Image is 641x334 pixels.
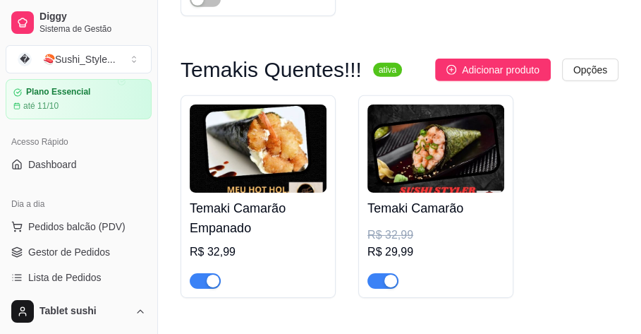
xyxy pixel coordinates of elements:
span: Lista de Pedidos [28,270,102,285]
span: � [18,52,32,66]
span: Tablet sushi [39,305,129,318]
a: Lista de Pedidos [6,266,152,289]
h3: Temakis Quentes!!! [181,61,362,78]
div: R$ 32,99 [190,244,326,261]
a: Plano Essencialaté 11/10 [6,79,152,119]
article: Plano Essencial [26,87,90,97]
button: Tablet sushi [6,294,152,328]
span: Sistema de Gestão [39,23,146,35]
a: Gestor de Pedidos [6,241,152,263]
span: Pedidos balcão (PDV) [28,220,126,234]
div: Dia a dia [6,193,152,215]
button: Adicionar produto [435,59,551,81]
sup: ativa [373,63,402,77]
button: Select a team [6,45,152,73]
span: Diggy [39,11,146,23]
button: Opções [562,59,618,81]
div: 🍣Sushi_Style ... [43,52,116,66]
a: Dashboard [6,153,152,176]
h4: Temaki Camarão Empanado [190,198,326,238]
div: Acesso Rápido [6,131,152,153]
span: Gestor de Pedidos [28,245,110,259]
div: R$ 29,99 [367,244,504,261]
img: product-image [190,105,326,193]
span: Adicionar produto [462,62,539,78]
img: product-image [367,105,504,193]
div: R$ 32,99 [367,227,504,244]
span: plus-circle [446,65,456,75]
span: Opções [573,62,607,78]
button: Pedidos balcão (PDV) [6,215,152,238]
span: Dashboard [28,157,77,172]
a: DiggySistema de Gestão [6,6,152,40]
h4: Temaki Camarão [367,198,504,218]
article: até 11/10 [23,100,59,112]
